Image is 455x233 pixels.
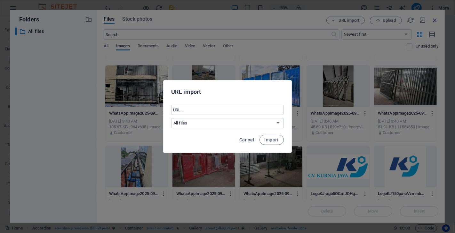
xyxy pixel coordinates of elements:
span: Import [265,137,279,142]
input: URL... [171,105,284,115]
h2: URL import [171,88,284,96]
button: Cancel [237,135,257,145]
span: Cancel [239,137,254,142]
button: Import [259,135,284,145]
